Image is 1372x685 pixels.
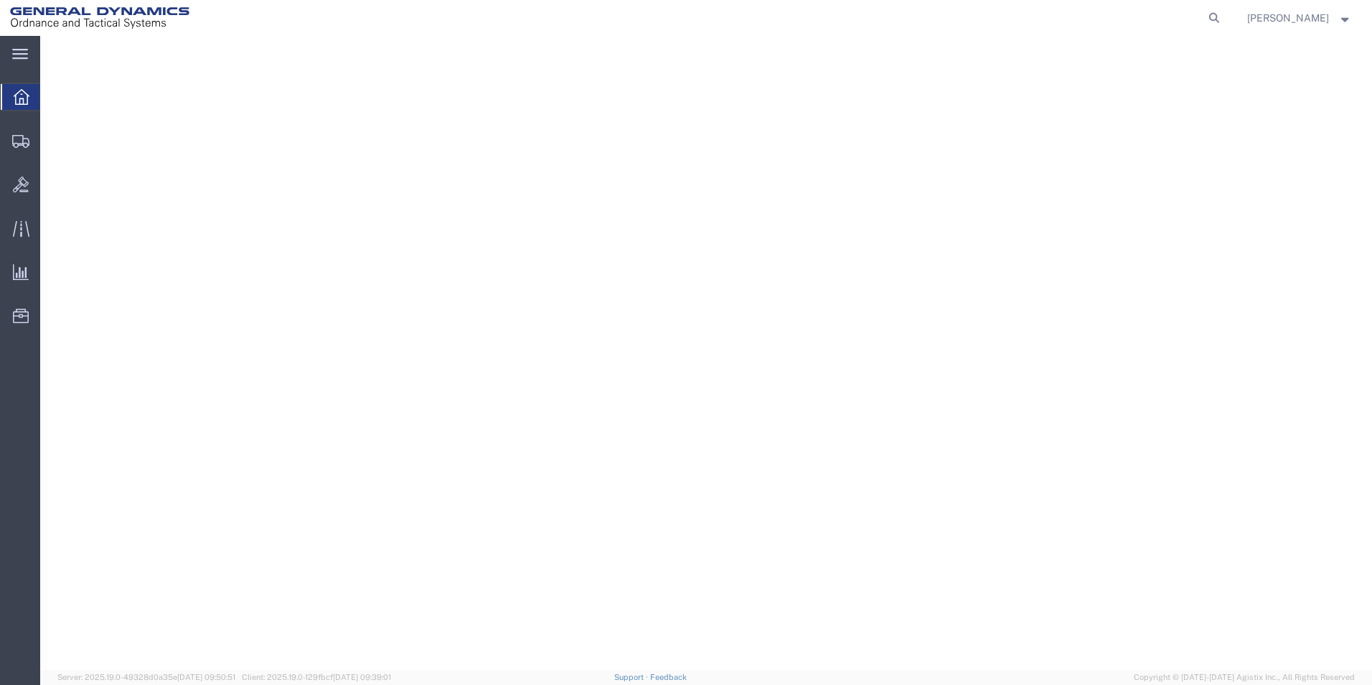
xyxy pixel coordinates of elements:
[10,7,189,29] img: logo
[1134,671,1355,684] span: Copyright © [DATE]-[DATE] Agistix Inc., All Rights Reserved
[177,673,235,681] span: [DATE] 09:50:51
[57,673,235,681] span: Server: 2025.19.0-49328d0a35e
[1247,10,1329,26] span: Britney Atkins
[650,673,687,681] a: Feedback
[40,36,1372,670] iframe: FS Legacy Container
[242,673,391,681] span: Client: 2025.19.0-129fbcf
[1246,9,1353,27] button: [PERSON_NAME]
[333,673,391,681] span: [DATE] 09:39:01
[614,673,650,681] a: Support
